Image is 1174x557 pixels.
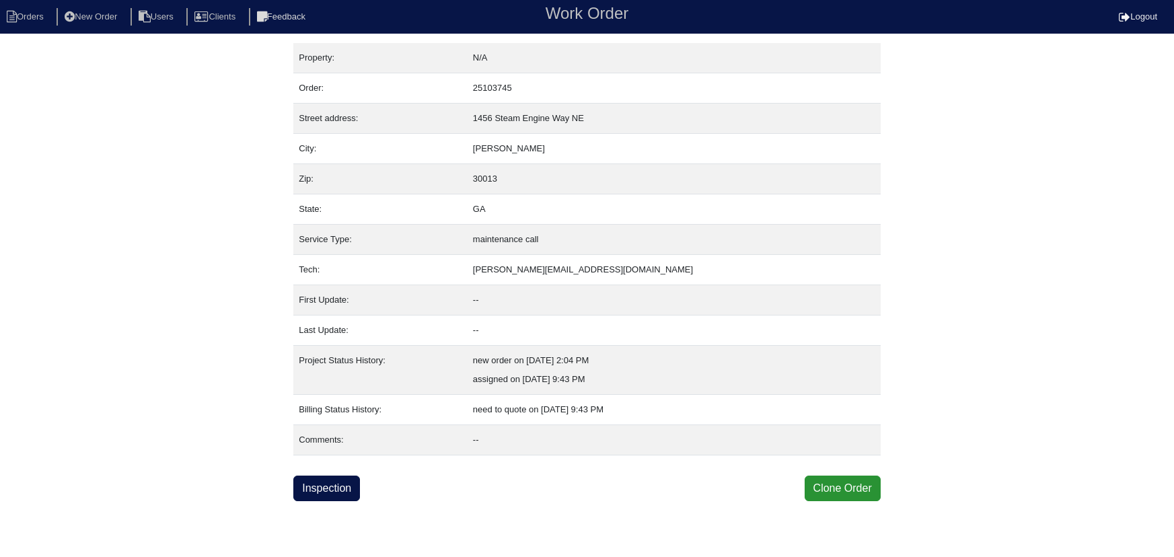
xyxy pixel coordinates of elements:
[293,395,468,425] td: Billing Status History:
[468,134,881,164] td: [PERSON_NAME]
[131,8,184,26] li: Users
[57,11,128,22] a: New Order
[468,315,881,346] td: --
[805,476,881,501] button: Clone Order
[186,11,246,22] a: Clients
[293,255,468,285] td: Tech:
[468,164,881,194] td: 30013
[293,104,468,134] td: Street address:
[468,43,881,73] td: N/A
[293,476,360,501] a: Inspection
[131,11,184,22] a: Users
[1119,11,1157,22] a: Logout
[293,425,468,455] td: Comments:
[468,73,881,104] td: 25103745
[468,225,881,255] td: maintenance call
[473,351,875,370] div: new order on [DATE] 2:04 PM
[468,255,881,285] td: [PERSON_NAME][EMAIL_ADDRESS][DOMAIN_NAME]
[293,285,468,315] td: First Update:
[468,194,881,225] td: GA
[293,43,468,73] td: Property:
[473,370,875,389] div: assigned on [DATE] 9:43 PM
[249,8,316,26] li: Feedback
[473,400,875,419] div: need to quote on [DATE] 9:43 PM
[186,8,246,26] li: Clients
[293,194,468,225] td: State:
[293,73,468,104] td: Order:
[293,164,468,194] td: Zip:
[468,285,881,315] td: --
[293,134,468,164] td: City:
[293,346,468,395] td: Project Status History:
[468,425,881,455] td: --
[293,225,468,255] td: Service Type:
[293,315,468,346] td: Last Update:
[468,104,881,134] td: 1456 Steam Engine Way NE
[57,8,128,26] li: New Order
